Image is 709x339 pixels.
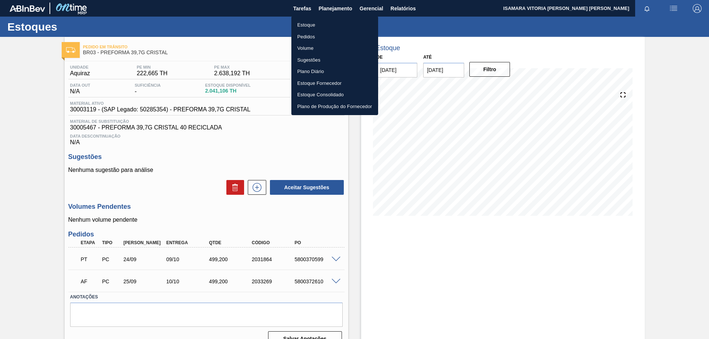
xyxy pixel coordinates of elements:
a: Plano de Produção do Fornecedor [291,101,378,113]
a: Estoque [291,19,378,31]
a: Estoque Consolidado [291,89,378,101]
a: Pedidos [291,31,378,43]
a: Sugestões [291,54,378,66]
a: Volume [291,42,378,54]
a: Plano Diário [291,66,378,77]
a: Estoque Fornecedor [291,77,378,89]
